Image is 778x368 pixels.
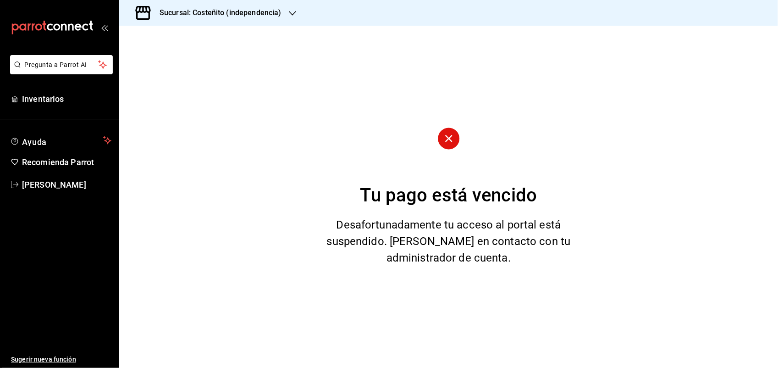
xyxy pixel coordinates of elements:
[22,135,99,146] span: Ayuda
[25,60,99,70] span: Pregunta a Parrot AI
[10,55,113,74] button: Pregunta a Parrot AI
[22,156,111,168] span: Recomienda Parrot
[22,93,111,105] span: Inventarios
[6,67,113,76] a: Pregunta a Parrot AI
[101,24,108,31] button: open_drawer_menu
[360,182,537,209] div: Tu pago está vencido
[152,7,281,18] h3: Sucursal: Costeñito (independencia)
[11,355,111,364] span: Sugerir nueva función
[22,178,111,191] span: [PERSON_NAME]
[324,217,573,266] div: Desafortunadamente tu acceso al portal está suspendido. [PERSON_NAME] en contacto con tu administ...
